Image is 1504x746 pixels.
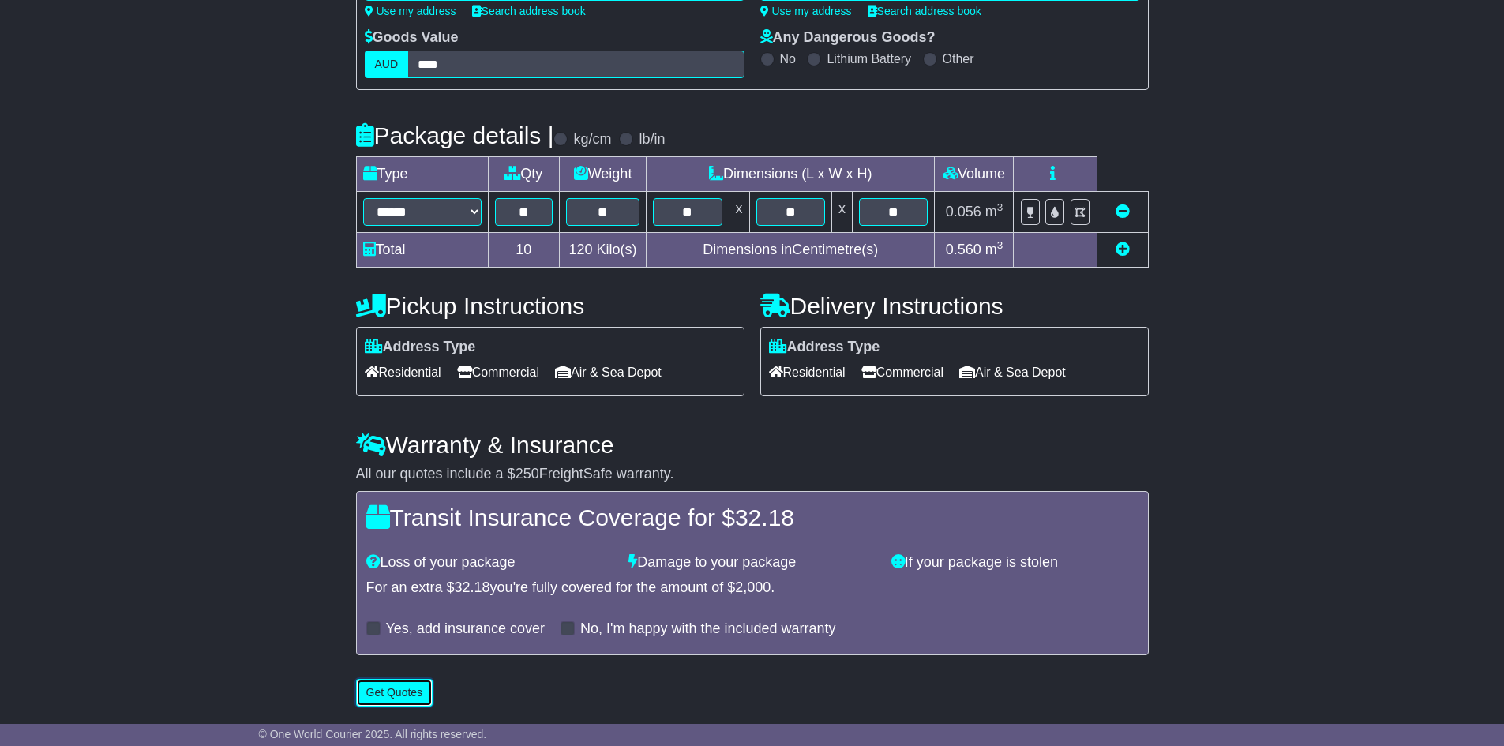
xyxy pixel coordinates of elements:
[780,51,796,66] label: No
[946,204,981,219] span: 0.056
[365,339,476,356] label: Address Type
[883,554,1146,572] div: If your package is stolen
[569,242,593,257] span: 120
[1116,242,1130,257] a: Add new item
[985,204,1003,219] span: m
[356,466,1149,483] div: All our quotes include a $ FreightSafe warranty.
[386,620,545,638] label: Yes, add insurance cover
[769,360,846,384] span: Residential
[366,504,1138,530] h4: Transit Insurance Coverage for $
[457,360,539,384] span: Commercial
[356,122,554,148] h4: Package details |
[935,157,1014,192] td: Volume
[985,242,1003,257] span: m
[366,579,1138,597] div: For an extra $ you're fully covered for the amount of $ .
[560,233,647,268] td: Kilo(s)
[760,29,936,47] label: Any Dangerous Goods?
[827,51,911,66] label: Lithium Battery
[647,233,935,268] td: Dimensions in Centimetre(s)
[573,131,611,148] label: kg/cm
[729,192,749,233] td: x
[365,360,441,384] span: Residential
[760,5,852,17] a: Use my address
[760,293,1149,319] h4: Delivery Instructions
[365,5,456,17] a: Use my address
[472,5,586,17] a: Search address book
[943,51,974,66] label: Other
[639,131,665,148] label: lb/in
[356,293,744,319] h4: Pickup Instructions
[356,679,433,707] button: Get Quotes
[365,29,459,47] label: Goods Value
[621,554,883,572] div: Damage to your package
[959,360,1066,384] span: Air & Sea Depot
[868,5,981,17] a: Search address book
[488,157,560,192] td: Qty
[356,432,1149,458] h4: Warranty & Insurance
[1116,204,1130,219] a: Remove this item
[735,579,771,595] span: 2,000
[861,360,943,384] span: Commercial
[560,157,647,192] td: Weight
[735,504,794,530] span: 32.18
[356,157,488,192] td: Type
[647,157,935,192] td: Dimensions (L x W x H)
[769,339,880,356] label: Address Type
[488,233,560,268] td: 10
[455,579,490,595] span: 32.18
[555,360,662,384] span: Air & Sea Depot
[997,239,1003,251] sup: 3
[259,728,487,740] span: © One World Courier 2025. All rights reserved.
[516,466,539,482] span: 250
[946,242,981,257] span: 0.560
[580,620,836,638] label: No, I'm happy with the included warranty
[365,51,409,78] label: AUD
[831,192,852,233] td: x
[356,233,488,268] td: Total
[358,554,621,572] div: Loss of your package
[997,201,1003,213] sup: 3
